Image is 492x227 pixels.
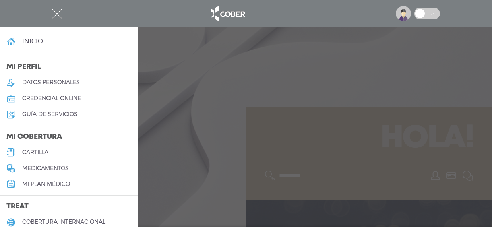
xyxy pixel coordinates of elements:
h5: Mi plan médico [22,181,70,188]
img: profile-placeholder.svg [396,6,411,21]
h5: cobertura internacional [22,219,105,225]
h4: inicio [22,37,43,45]
img: Cober_menu-close-white.svg [52,9,62,19]
h5: credencial online [22,95,81,102]
h5: guía de servicios [22,111,77,118]
h5: medicamentos [22,165,69,172]
h5: datos personales [22,79,80,86]
h5: cartilla [22,149,48,156]
img: logo_cober_home-white.png [207,4,248,23]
